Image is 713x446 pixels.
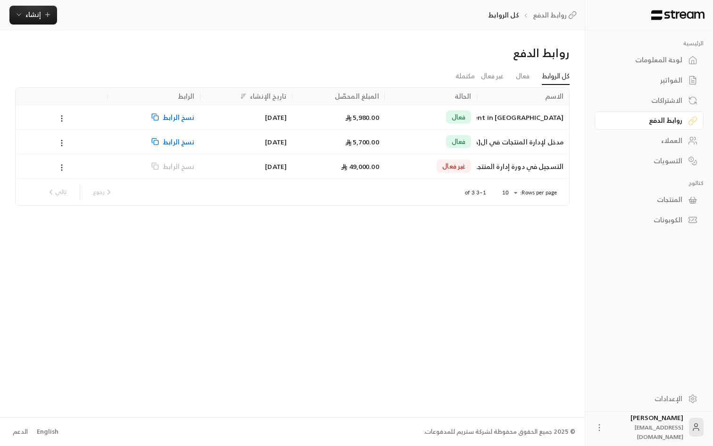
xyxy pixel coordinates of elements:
[178,90,195,102] div: الرابط
[488,10,518,20] p: كل الروابط
[595,389,704,408] a: الإعدادات
[298,130,379,154] div: 5,700.00
[424,427,575,437] div: © 2025 جميع الحقوق محفوظة لشركة ستريم للمدفوعات.
[610,413,683,441] div: [PERSON_NAME]
[482,105,564,129] div: Advanced Product Management in [GEOGRAPHIC_DATA]
[9,423,31,440] a: الدعم
[9,6,57,25] button: إنشاء
[391,45,570,60] div: روابط الدفع
[238,91,249,102] button: Sort
[516,68,530,84] a: فعال
[206,154,287,178] div: [DATE]
[606,116,682,125] div: روابط الدفع
[595,71,704,90] a: الفواتير
[595,40,704,47] p: الرئيسية
[533,10,580,20] a: روابط الدفع
[298,154,379,178] div: 49,000.00
[163,130,194,154] span: نسخ الرابط
[206,105,287,129] div: [DATE]
[452,112,466,122] span: فعال
[606,195,682,204] div: المنتجات
[455,90,472,102] div: الحالة
[520,189,557,196] p: Rows per page:
[250,90,287,102] div: تاريخ الإنشاء
[481,68,504,84] a: غير فعال
[465,189,486,196] p: 1–3 of 3
[606,136,682,145] div: العملاء
[482,130,564,154] div: مدخل لإدارة المنتجات في ال[GEOGRAPHIC_DATA]
[488,10,580,20] nav: breadcrumb
[595,211,704,229] a: الكوبونات
[456,68,475,84] a: مكتملة
[606,394,682,404] div: الإعدادات
[335,90,379,102] div: المبلغ المحصّل
[595,179,704,187] p: كتالوج
[25,8,41,20] span: إنشاء
[442,161,465,171] span: غير فعال
[37,427,58,437] div: English
[595,51,704,69] a: لوحة المعلومات
[545,90,564,102] div: الاسم
[635,422,683,442] span: [EMAIL_ADDRESS][DOMAIN_NAME]
[595,191,704,209] a: المنتجات
[595,151,704,170] a: التسويات
[595,91,704,109] a: الاشتراكات
[163,105,194,129] span: نسخ الرابط
[482,154,564,178] div: التسجيل في دورة إدارة المنتجات في ال[GEOGRAPHIC_DATA]
[606,76,682,85] div: الفواتير
[650,10,705,20] img: Logo
[452,137,466,146] span: فعال
[606,156,682,166] div: التسويات
[497,187,520,199] div: 10
[606,215,682,225] div: الكوبونات
[163,154,194,178] span: نسخ الرابط
[595,111,704,130] a: روابط الدفع
[606,96,682,105] div: الاشتراكات
[606,55,682,65] div: لوحة المعلومات
[542,68,570,85] a: كل الروابط
[206,130,287,154] div: [DATE]
[595,132,704,150] a: العملاء
[298,105,379,129] div: 5,980.00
